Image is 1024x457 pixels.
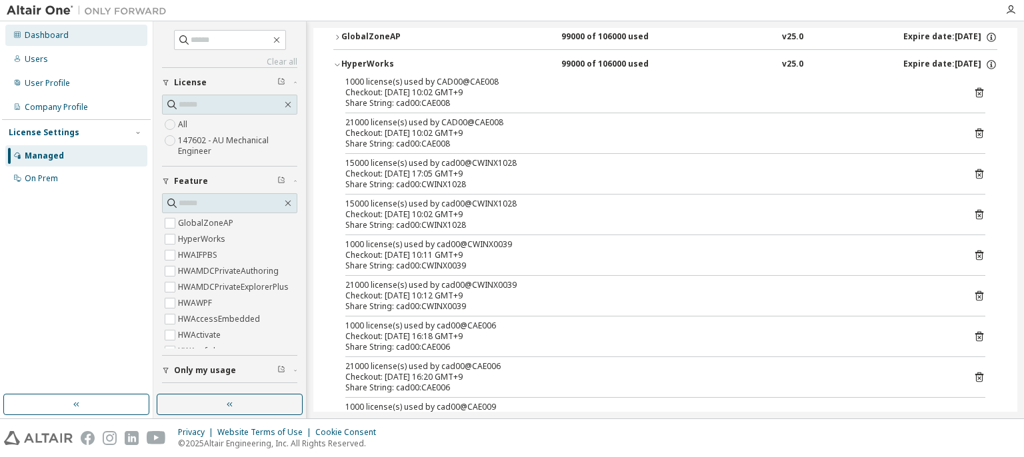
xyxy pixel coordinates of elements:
[345,290,953,301] div: Checkout: [DATE] 10:12 GMT+9
[782,59,803,71] div: v25.0
[25,30,69,41] div: Dashboard
[178,215,236,231] label: GlobalZoneAP
[341,59,461,71] div: HyperWorks
[178,438,384,449] p: © 2025 Altair Engineering, Inc. All Rights Reserved.
[178,327,223,343] label: HWActivate
[345,342,953,352] div: Share String: cad00:CAE006
[162,167,297,196] button: Feature
[174,77,207,88] span: License
[162,356,297,385] button: Only my usage
[178,295,215,311] label: HWAWPF
[345,139,953,149] div: Share String: cad00:CAE008
[345,250,953,260] div: Checkout: [DATE] 10:11 GMT+9
[345,280,953,290] div: 21000 license(s) used by cad00@CWINX0039
[103,431,117,445] img: instagram.svg
[345,169,953,179] div: Checkout: [DATE] 17:05 GMT+9
[178,427,217,438] div: Privacy
[345,382,953,393] div: Share String: cad00:CAE006
[315,427,384,438] div: Cookie Consent
[178,231,228,247] label: HyperWorks
[345,199,953,209] div: 15000 license(s) used by cad00@CWINX1028
[147,431,166,445] img: youtube.svg
[178,343,221,359] label: HWAcufwh
[25,173,58,184] div: On Prem
[345,98,953,109] div: Share String: cad00:CAE008
[178,311,263,327] label: HWAccessEmbedded
[345,402,953,412] div: 1000 license(s) used by cad00@CAE009
[25,54,48,65] div: Users
[125,431,139,445] img: linkedin.svg
[162,57,297,67] a: Clear all
[345,220,953,230] div: Share String: cad00:CWINX1028
[178,279,291,295] label: HWAMDCPrivateExplorerPlus
[345,372,953,382] div: Checkout: [DATE] 16:20 GMT+9
[277,365,285,376] span: Clear filter
[561,59,681,71] div: 99000 of 106000 used
[345,179,953,190] div: Share String: cad00:CWINX1028
[561,31,681,43] div: 99000 of 106000 used
[341,31,461,43] div: GlobalZoneAP
[345,260,953,271] div: Share String: cad00:CWINX0039
[178,263,281,279] label: HWAMDCPrivateAuthoring
[277,77,285,88] span: Clear filter
[25,78,70,89] div: User Profile
[162,68,297,97] button: License
[345,239,953,250] div: 1000 license(s) used by cad00@CWINX0039
[345,320,953,331] div: 1000 license(s) used by cad00@CAE006
[345,87,953,98] div: Checkout: [DATE] 10:02 GMT+9
[81,431,95,445] img: facebook.svg
[4,431,73,445] img: altair_logo.svg
[9,127,79,138] div: License Settings
[345,158,953,169] div: 15000 license(s) used by cad00@CWINX1028
[903,59,997,71] div: Expire date: [DATE]
[345,361,953,372] div: 21000 license(s) used by cad00@CAE006
[345,128,953,139] div: Checkout: [DATE] 10:02 GMT+9
[174,365,236,376] span: Only my usage
[345,301,953,312] div: Share String: cad00:CWINX0039
[178,133,297,159] label: 147602 - AU Mechanical Engineer
[903,31,997,43] div: Expire date: [DATE]
[178,117,190,133] label: All
[174,176,208,187] span: Feature
[7,4,173,17] img: Altair One
[277,176,285,187] span: Clear filter
[345,209,953,220] div: Checkout: [DATE] 10:02 GMT+9
[782,31,803,43] div: v25.0
[25,151,64,161] div: Managed
[345,331,953,342] div: Checkout: [DATE] 16:18 GMT+9
[217,427,315,438] div: Website Terms of Use
[178,247,220,263] label: HWAIFPBS
[25,102,88,113] div: Company Profile
[345,77,953,87] div: 1000 license(s) used by CAD00@CAE008
[333,23,997,52] button: GlobalZoneAP99000 of 106000 usedv25.0Expire date:[DATE]
[333,50,997,79] button: HyperWorks99000 of 106000 usedv25.0Expire date:[DATE]
[345,117,953,128] div: 21000 license(s) used by CAD00@CAE008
